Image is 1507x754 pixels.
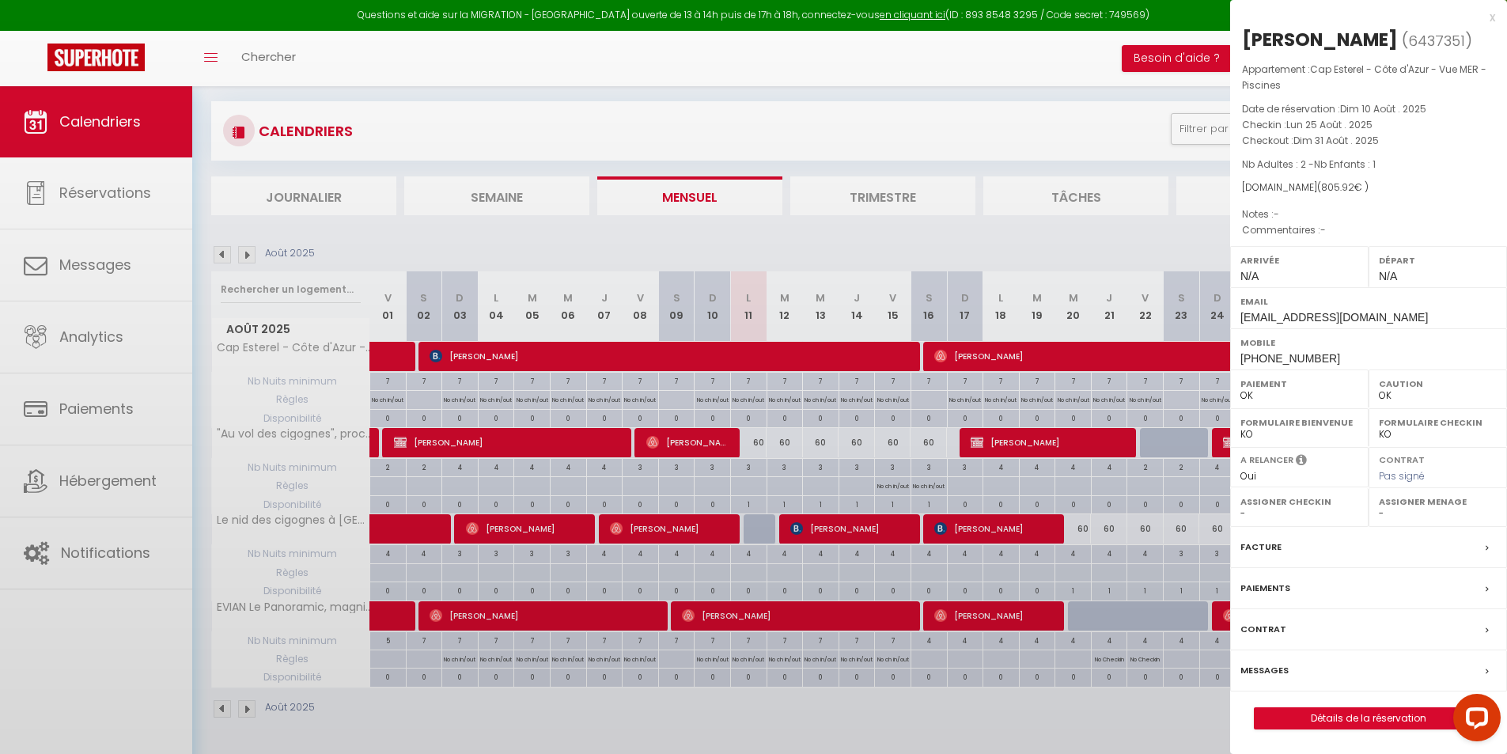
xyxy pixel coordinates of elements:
[1402,29,1472,51] span: ( )
[1242,206,1495,222] p: Notes :
[1242,101,1495,117] p: Date de réservation :
[1240,376,1358,392] label: Paiement
[1379,376,1497,392] label: Caution
[1379,453,1425,464] label: Contrat
[1240,252,1358,268] label: Arrivée
[1242,27,1398,52] div: [PERSON_NAME]
[1240,311,1428,324] span: [EMAIL_ADDRESS][DOMAIN_NAME]
[1242,63,1486,92] span: Cap Esterel - Côte d'Azur - Vue MER - Piscines
[1286,118,1373,131] span: Lun 25 Août . 2025
[1242,117,1495,133] p: Checkin :
[1240,415,1358,430] label: Formulaire Bienvenue
[1296,453,1307,471] i: Sélectionner OUI si vous souhaiter envoyer les séquences de messages post-checkout
[1240,539,1282,555] label: Facture
[1340,102,1426,116] span: Dim 10 Août . 2025
[1240,352,1340,365] span: [PHONE_NUMBER]
[1242,62,1495,93] p: Appartement :
[1379,252,1497,268] label: Départ
[1240,335,1497,350] label: Mobile
[1242,157,1376,171] span: Nb Adultes : 2 -
[1242,133,1495,149] p: Checkout :
[1242,222,1495,238] p: Commentaires :
[1379,270,1397,282] span: N/A
[1240,621,1286,638] label: Contrat
[1314,157,1376,171] span: Nb Enfants : 1
[1293,134,1379,147] span: Dim 31 Août . 2025
[1240,453,1293,467] label: A relancer
[1240,580,1290,597] label: Paiements
[1379,415,1497,430] label: Formulaire Checkin
[1321,180,1354,194] span: 805.92
[1242,180,1495,195] div: [DOMAIN_NAME]
[1240,494,1358,510] label: Assigner Checkin
[1240,270,1259,282] span: N/A
[1441,688,1507,754] iframe: LiveChat chat widget
[1240,294,1497,309] label: Email
[1317,180,1369,194] span: ( € )
[1379,469,1425,483] span: Pas signé
[1274,207,1279,221] span: -
[1230,8,1495,27] div: x
[1320,223,1326,237] span: -
[1255,708,1482,729] a: Détails de la réservation
[1408,31,1465,51] span: 6437351
[1379,494,1497,510] label: Assigner Menage
[1240,662,1289,679] label: Messages
[1254,707,1483,729] button: Détails de la réservation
